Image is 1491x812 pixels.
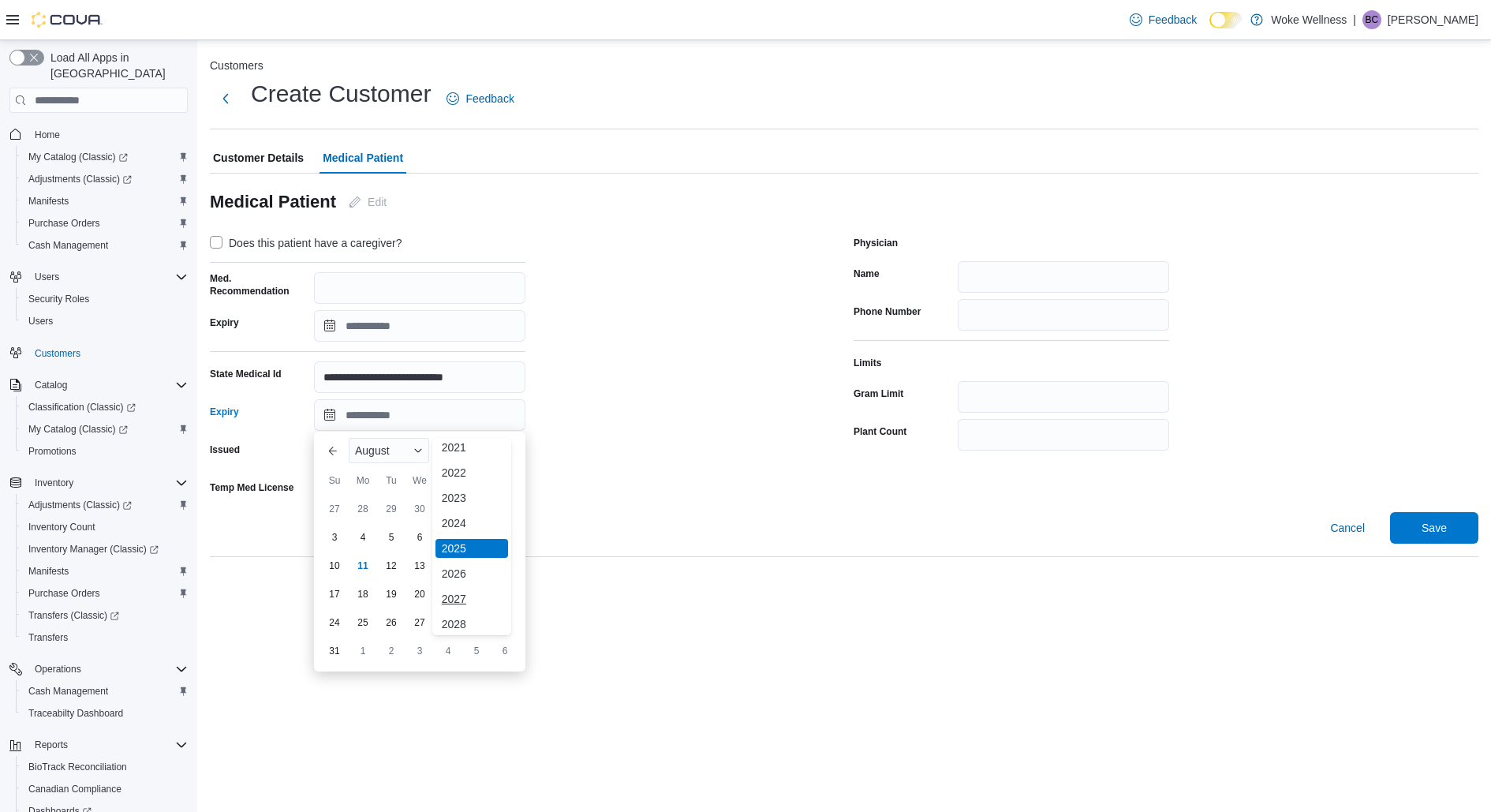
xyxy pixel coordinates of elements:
div: day-31 [322,638,347,664]
span: Inventory Manager (Classic) [22,540,188,559]
div: Button. Open the month selector. August is currently selected. [349,438,429,463]
a: Users [22,312,59,331]
span: BioTrack Reconciliation [28,761,127,773]
a: Inventory Manager (Classic) [22,540,165,559]
span: Promotions [28,445,77,458]
div: August, 2025 [320,495,519,665]
span: Save [1422,520,1447,536]
span: Inventory [28,473,188,492]
a: Home [28,125,66,144]
input: Press the down key to open a popover containing a calendar. [314,310,525,342]
a: Feedback [440,83,520,114]
span: Promotions [22,442,188,461]
label: Temp Med License [210,481,293,494]
div: 2024 [435,514,508,533]
span: Home [35,129,60,141]
button: Manifests [16,560,194,582]
span: Catalog [28,376,188,395]
label: Does this patient have a caregiver? [210,234,402,253]
a: Canadian Compliance [22,780,128,799]
span: Cash Management [22,682,188,701]
span: Transfers [22,628,188,647]
span: BC [1366,10,1379,29]
div: 2022 [435,463,508,482]
span: Reports [28,735,188,754]
span: Inventory Count [22,518,188,537]
div: day-6 [492,638,518,664]
button: Purchase Orders [16,212,194,234]
span: Cash Management [28,239,108,252]
span: Home [28,124,188,144]
button: Inventory [28,473,80,492]
span: Users [22,312,188,331]
label: Med. Recommendation [210,272,308,297]
span: Purchase Orders [28,587,100,600]
button: Next [210,83,241,114]
div: day-27 [407,610,432,635]
span: Edit [368,194,387,210]
a: Purchase Orders [22,214,106,233]
button: Catalog [3,374,194,396]
span: Feedback [1149,12,1197,28]
span: Medical Patient [323,142,403,174]
label: Physician [854,237,898,249]
button: Operations [28,660,88,679]
span: Purchase Orders [22,584,188,603]
h1: Create Customer [251,78,431,110]
button: Home [3,122,194,145]
span: My Catalog (Classic) [22,148,188,167]
a: Customers [28,344,87,363]
div: 2021 [435,438,508,457]
div: day-20 [407,582,432,607]
span: Transfers [28,631,68,644]
div: 2026 [435,564,508,583]
div: day-3 [407,638,432,664]
label: Expiry [210,316,239,329]
a: My Catalog (Classic) [22,148,134,167]
label: Plant Count [854,425,906,438]
span: Traceabilty Dashboard [28,707,123,720]
span: Canadian Compliance [22,780,188,799]
a: Transfers (Classic) [22,606,125,625]
label: State Medical Id [210,368,282,380]
button: Catalog [28,376,73,395]
span: Classification (Classic) [28,401,136,413]
button: Canadian Compliance [16,778,194,800]
button: Reports [28,735,74,754]
div: day-5 [464,638,489,664]
div: day-30 [407,496,432,522]
a: Inventory Count [22,518,102,537]
div: day-28 [350,496,376,522]
a: Adjustments (Classic) [16,168,194,190]
a: Feedback [1123,4,1203,36]
div: Blaine Carter [1362,10,1381,29]
div: Tu [379,468,404,493]
a: Purchase Orders [22,584,106,603]
label: Issued [210,443,240,456]
span: Operations [35,663,81,675]
span: Manifests [28,195,69,208]
div: day-13 [407,553,432,578]
button: Inventory Count [16,516,194,538]
span: Catalog [35,379,67,391]
span: Load All Apps in [GEOGRAPHIC_DATA] [44,50,188,81]
p: | [1353,10,1356,29]
span: Adjustments (Classic) [22,496,188,515]
div: day-2 [379,638,404,664]
a: Promotions [22,442,83,461]
p: [PERSON_NAME] [1388,10,1478,29]
button: BioTrack Reconciliation [16,756,194,778]
a: Cash Management [22,682,114,701]
div: day-17 [322,582,347,607]
span: Inventory Count [28,521,95,533]
span: Inventory Manager (Classic) [28,543,159,556]
span: Users [28,315,53,327]
button: Users [3,266,194,288]
a: Classification (Classic) [16,396,194,418]
label: Gram Limit [854,387,903,400]
span: Inventory [35,477,73,489]
span: BioTrack Reconciliation [22,758,188,776]
button: Reports [3,734,194,756]
button: Promotions [16,440,194,462]
span: Operations [28,660,188,679]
